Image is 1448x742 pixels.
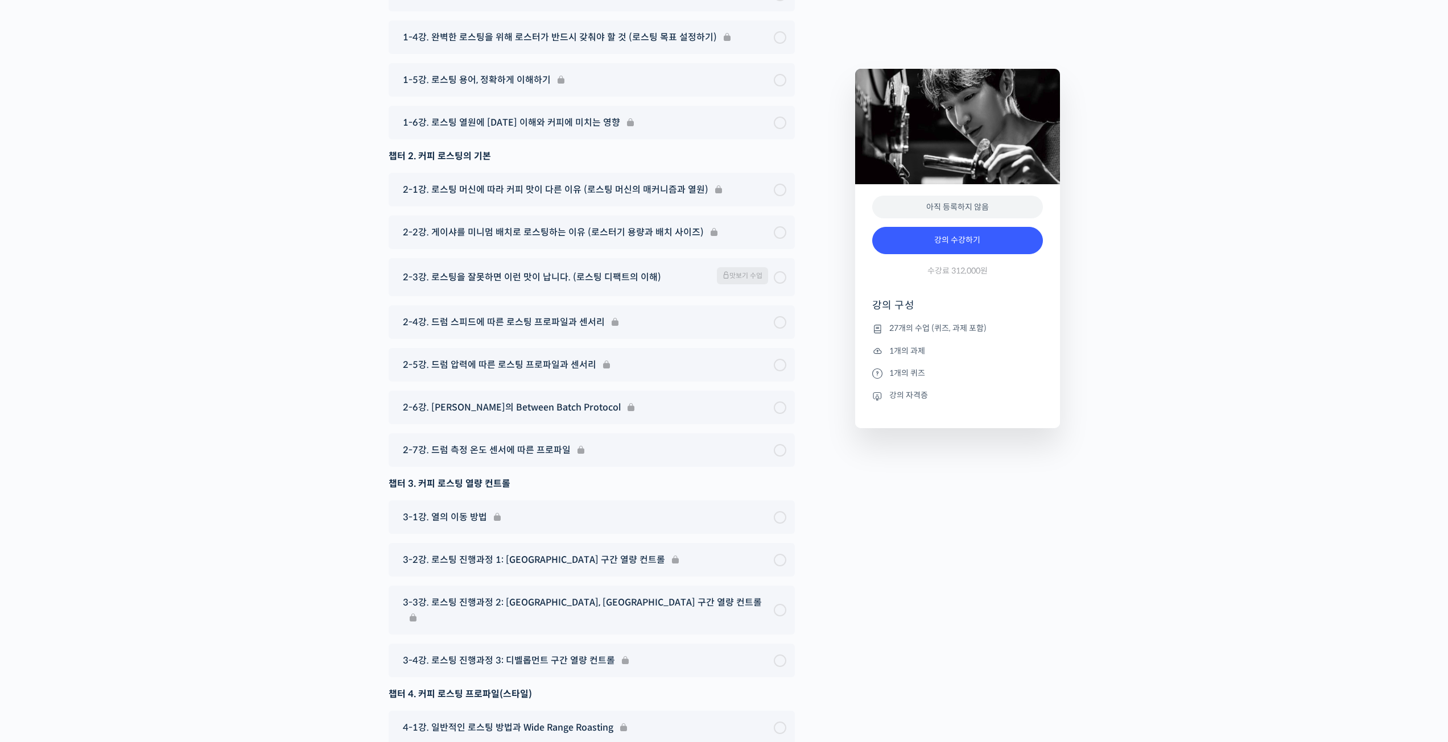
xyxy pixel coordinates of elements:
span: 대화 [104,378,118,387]
a: 설정 [147,360,218,389]
div: 챕터 4. 커피 로스팅 프로파일(스타일) [389,686,795,702]
span: 수강료 312,000원 [927,266,988,276]
h4: 강의 구성 [872,299,1043,321]
span: 2-3강. 로스팅을 잘못하면 이런 맛이 납니다. (로스팅 디팩트의 이해) [403,270,661,285]
a: 홈 [3,360,75,389]
div: 챕터 2. 커피 로스팅의 기본 [389,148,795,164]
li: 27개의 수업 (퀴즈, 과제 포함) [872,322,1043,335]
a: 대화 [75,360,147,389]
a: 2-3강. 로스팅을 잘못하면 이런 맛이 납니다. (로스팅 디팩트의 이해) 맛보기 수업 [397,267,786,287]
span: 홈 [36,378,43,387]
div: 아직 등록하지 않음 [872,196,1043,219]
a: 강의 수강하기 [872,227,1043,254]
div: 챕터 3. 커피 로스팅 열량 컨트롤 [389,476,795,491]
li: 강의 자격증 [872,389,1043,403]
li: 1개의 과제 [872,344,1043,358]
li: 1개의 퀴즈 [872,366,1043,380]
span: 설정 [176,378,189,387]
span: 맛보기 수업 [717,267,768,284]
